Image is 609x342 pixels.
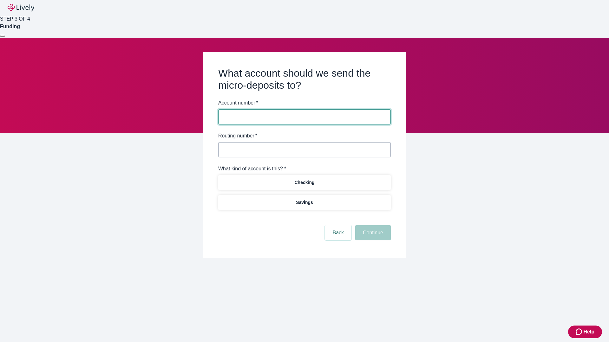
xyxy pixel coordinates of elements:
[218,165,286,173] label: What kind of account is this? *
[218,175,391,190] button: Checking
[568,326,602,338] button: Zendesk support iconHelp
[8,4,34,11] img: Lively
[294,179,314,186] p: Checking
[325,225,351,240] button: Back
[296,199,313,206] p: Savings
[576,328,583,336] svg: Zendesk support icon
[218,67,391,92] h2: What account should we send the micro-deposits to?
[218,132,257,140] label: Routing number
[218,99,258,107] label: Account number
[218,195,391,210] button: Savings
[583,328,594,336] span: Help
